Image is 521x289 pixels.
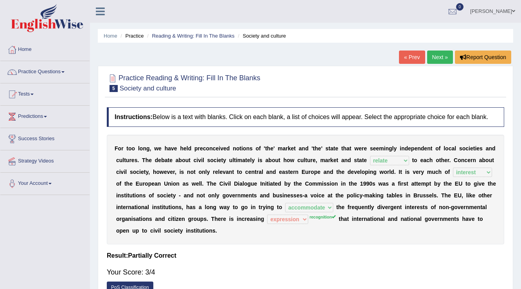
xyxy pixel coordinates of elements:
[471,157,472,163] b: r
[242,157,245,163] b: a
[132,145,135,152] b: o
[449,157,451,163] b: .
[327,169,330,175] b: n
[317,169,320,175] b: e
[245,169,248,175] b: c
[335,145,338,152] b: e
[329,145,331,152] b: t
[461,157,465,163] b: n
[476,145,480,152] b: e
[288,145,291,152] b: k
[314,169,318,175] b: p
[325,145,329,152] b: s
[420,157,423,163] b: e
[465,145,469,152] b: c
[354,157,357,163] b: s
[291,145,294,152] b: e
[304,157,305,163] b: l
[279,169,282,175] b: e
[275,157,278,163] b: u
[168,145,171,152] b: a
[423,157,426,163] b: a
[169,157,172,163] b: e
[282,169,285,175] b: a
[185,157,189,163] b: u
[165,145,168,152] b: h
[207,169,210,175] b: y
[174,145,177,152] b: e
[187,169,190,175] b: n
[203,157,204,163] b: l
[121,145,123,152] b: r
[209,145,213,152] b: n
[236,145,240,152] b: o
[251,169,255,175] b: n
[0,83,90,103] a: Tests
[492,157,494,163] b: t
[359,145,362,152] b: e
[118,145,122,152] b: o
[158,145,162,152] b: e
[116,157,119,163] b: c
[258,157,259,163] b: i
[451,145,455,152] b: a
[194,157,197,163] b: c
[328,157,330,163] b: r
[203,145,206,152] b: c
[107,72,260,92] h2: Practice Reading & Writing: Fill In The Blanks
[285,169,288,175] b: s
[455,145,456,152] b: l
[126,157,129,163] b: u
[131,157,135,163] b: e
[259,169,262,175] b: a
[126,145,128,152] b: t
[250,145,253,152] b: s
[265,145,267,152] b: t
[221,157,223,163] b: t
[399,51,425,64] a: « Prev
[256,145,259,152] b: o
[133,169,137,175] b: o
[183,145,187,152] b: e
[379,145,384,152] b: m
[197,157,198,163] b: i
[455,51,511,64] button: Report Question
[393,145,397,152] b: y
[129,157,131,163] b: r
[219,169,223,175] b: e
[122,157,124,163] b: l
[219,145,220,152] b: i
[392,145,394,152] b: l
[318,145,321,152] b: e
[267,145,271,152] b: h
[223,169,226,175] b: v
[232,169,234,175] b: t
[194,169,196,175] b: t
[182,157,185,163] b: o
[259,145,261,152] b: f
[290,157,295,163] b: w
[427,51,453,64] a: Next »
[336,157,338,163] b: t
[128,145,132,152] b: o
[180,169,181,175] b: i
[223,145,226,152] b: e
[110,85,118,92] span: 5
[444,145,445,152] b: l
[373,145,376,152] b: e
[239,169,243,175] b: o
[245,157,247,163] b: t
[411,145,415,152] b: p
[264,145,265,152] b: '
[226,145,230,152] b: d
[348,157,351,163] b: d
[321,145,322,152] b: '
[325,157,328,163] b: a
[295,169,299,175] b: n
[273,145,275,152] b: '
[140,145,143,152] b: o
[400,145,401,152] b: i
[201,157,203,163] b: i
[136,169,139,175] b: c
[357,157,359,163] b: t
